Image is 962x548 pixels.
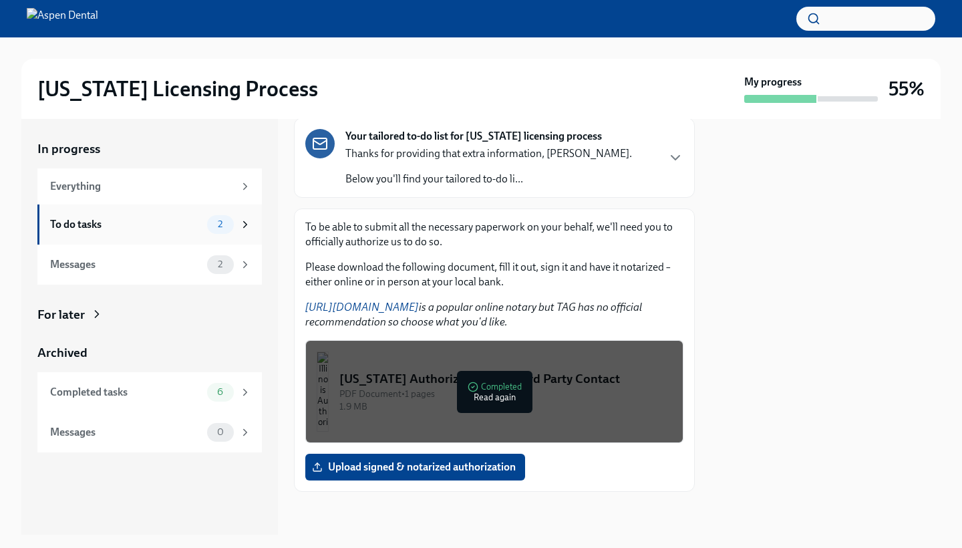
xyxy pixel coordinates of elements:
[339,388,672,400] div: PDF Document • 1 pages
[305,260,683,289] p: Please download the following document, fill it out, sign it and have it notarized – either onlin...
[37,140,262,158] a: In progress
[210,259,230,269] span: 2
[315,460,516,474] span: Upload signed & notarized authorization
[305,301,642,328] em: is a popular online notary but TAG has no official recommendation so choose what you'd like.
[37,204,262,245] a: To do tasks2
[305,454,525,481] label: Upload signed & notarized authorization
[339,370,672,388] div: [US_STATE] Authorization for Third Party Contact
[345,172,632,186] p: Below you'll find your tailored to-do li...
[305,301,419,313] a: [URL][DOMAIN_NAME]
[305,220,683,249] p: To be able to submit all the necessary paperwork on your behalf, we'll need you to officially aut...
[345,146,632,161] p: Thanks for providing that extra information, [PERSON_NAME].
[210,219,230,229] span: 2
[50,425,202,440] div: Messages
[305,340,683,443] button: [US_STATE] Authorization for Third Party ContactPDF Document•1 pages1.9 MBCompletedRead again
[37,245,262,285] a: Messages2
[889,77,925,101] h3: 55%
[50,217,202,232] div: To do tasks
[345,129,602,144] strong: Your tailored to-do list for [US_STATE] licensing process
[37,168,262,204] a: Everything
[209,387,231,397] span: 6
[50,385,202,400] div: Completed tasks
[27,8,98,29] img: Aspen Dental
[37,306,85,323] div: For later
[50,179,234,194] div: Everything
[209,427,232,437] span: 0
[37,412,262,452] a: Messages0
[339,400,672,413] div: 1.9 MB
[37,372,262,412] a: Completed tasks6
[37,344,262,362] a: Archived
[317,352,329,432] img: Illinois Authorization for Third Party Contact
[37,76,318,102] h2: [US_STATE] Licensing Process
[50,257,202,272] div: Messages
[37,306,262,323] a: For later
[744,75,802,90] strong: My progress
